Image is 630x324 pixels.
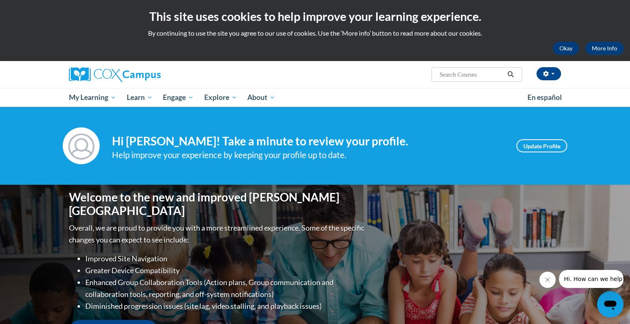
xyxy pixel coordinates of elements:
[597,291,623,317] iframe: Button to launch messaging window
[57,88,573,107] div: Main menu
[112,134,504,148] h4: Hi [PERSON_NAME]! Take a minute to review your profile.
[516,139,567,152] a: Update Profile
[64,88,121,107] a: My Learning
[6,8,624,25] h2: This site uses cookies to help improve your learning experience.
[157,88,199,107] a: Engage
[5,6,66,12] span: Hi. How can we help?
[63,127,100,164] img: Profile Image
[85,276,366,300] li: Enhanced Group Collaboration Tools (Action plans, Group communication and collaboration tools, re...
[553,42,579,55] button: Okay
[112,148,504,162] div: Help improve your experience by keeping your profile up to date.
[204,93,237,102] span: Explore
[69,67,225,82] a: Cox Campus
[121,88,158,107] a: Learn
[585,42,624,55] a: More Info
[536,67,561,80] button: Account Settings
[439,70,504,79] input: Search Courses
[559,270,623,288] iframe: Message from company
[85,253,366,265] li: Improved Site Navigation
[69,67,161,82] img: Cox Campus
[85,300,366,312] li: Diminished progression issues (site lag, video stalling, and playback issues)
[163,93,194,102] span: Engage
[242,88,281,107] a: About
[527,93,562,102] span: En español
[69,222,366,246] p: Overall, we are proud to provide you with a more streamlined experience. Some of the specific cha...
[127,93,153,102] span: Learn
[199,88,242,107] a: Explore
[6,29,624,38] p: By continuing to use the site you agree to our use of cookies. Use the ‘More info’ button to read...
[69,190,366,218] h1: Welcome to the new and improved [PERSON_NAME][GEOGRAPHIC_DATA]
[504,70,517,79] button: Search
[522,89,567,106] a: En español
[69,93,116,102] span: My Learning
[85,265,366,276] li: Greater Device Compatibility
[247,93,275,102] span: About
[539,272,556,288] iframe: Close message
